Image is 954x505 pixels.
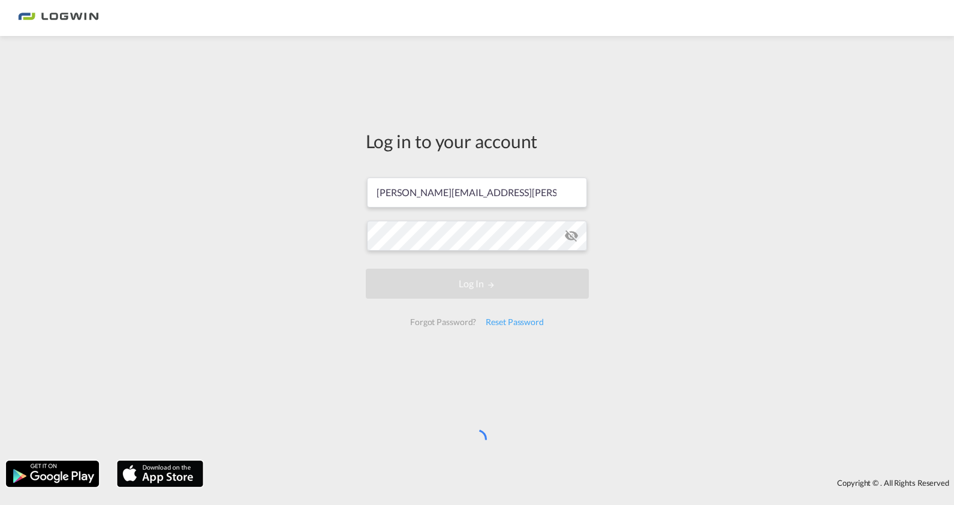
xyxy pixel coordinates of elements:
[405,311,481,333] div: Forgot Password?
[366,269,589,299] button: LOGIN
[564,229,579,243] md-icon: icon-eye-off
[481,311,549,333] div: Reset Password
[116,459,204,488] img: apple.png
[209,473,954,493] div: Copyright © . All Rights Reserved
[5,459,100,488] img: google.png
[366,128,589,154] div: Log in to your account
[18,5,99,32] img: bc73a0e0d8c111efacd525e4c8ad7d32.png
[367,178,587,208] input: Enter email/phone number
